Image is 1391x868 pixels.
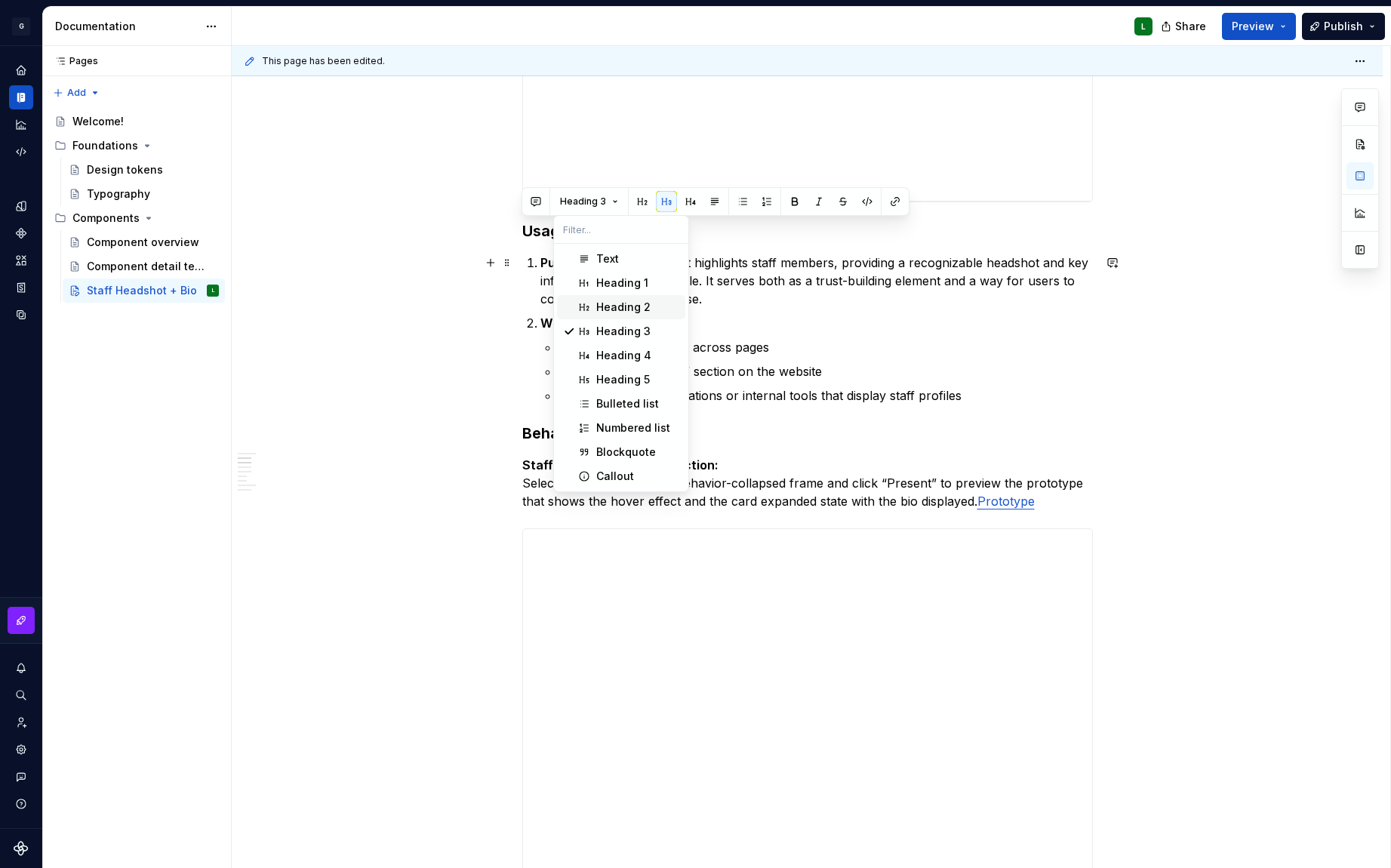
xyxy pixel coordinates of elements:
strong: Behavior [522,424,588,442]
a: Settings [9,737,33,762]
button: Add [48,82,105,103]
div: Heading 5 [596,372,650,387]
a: Design tokens [63,158,225,182]
button: Publish [1302,13,1385,40]
span: Preview [1232,19,1274,34]
button: G [3,10,39,42]
a: Component detail template [63,254,225,279]
button: Search ⌘K [9,683,33,707]
a: Typography [63,182,225,206]
a: Code automation [9,140,33,164]
div: Components [72,211,140,226]
p: : This component highlights staff members, providing a recognizable headshot and key information ... [540,254,1093,308]
div: Design tokens [87,162,163,177]
div: Foundations [72,138,138,153]
a: Storybook stories [9,275,33,300]
div: Welcome! [72,114,124,129]
span: Publish [1324,19,1363,34]
span: Heading 3 [560,195,606,208]
a: Welcome! [48,109,225,134]
span: Add [67,87,86,99]
button: Contact support [9,765,33,789]
button: Notifications [9,656,33,680]
a: Documentation [9,85,33,109]
p: /aboutus/who-we-are/ section on the website [559,362,1093,380]
a: Invite team [9,710,33,734]
a: Design tokens [9,194,33,218]
a: Component overview [63,230,225,254]
a: Data sources [9,303,33,327]
div: Component detail template [87,259,211,274]
div: Component overview [87,235,199,250]
div: Heading 4 [596,348,651,363]
div: G [12,17,30,35]
span: Share [1175,19,1206,34]
a: Staff Headshot + BioL [63,279,225,303]
a: Components [9,221,33,245]
div: Heading 3 [596,324,651,339]
div: Foundations [48,134,225,158]
div: Typography [87,186,150,202]
div: Filter... [554,244,688,491]
button: Heading 3 [553,191,625,212]
div: Page tree [48,109,225,303]
strong: Staff headshot card interaction: [522,457,719,472]
div: Pages [48,55,98,67]
div: Documentation [55,19,198,34]
a: Home [9,58,33,82]
a: Assets [9,248,33,272]
input: Filter... [554,216,688,243]
div: Heading 1 [596,275,648,291]
strong: Where to use [540,315,621,331]
div: Blockquote [596,445,656,460]
strong: Purpose [540,255,590,270]
button: Share [1153,13,1216,40]
p: : [540,314,1093,332]
a: Prototype [977,494,1035,509]
button: Preview [1222,13,1296,40]
h3: Usage [522,220,1093,242]
div: Components [48,206,225,230]
p: Organizational presentations or internal tools that display staff profiles [559,386,1093,405]
a: Analytics [9,112,33,137]
div: Bulleted list [596,396,659,411]
div: Callout [596,469,634,484]
svg: Supernova Logo [14,841,29,856]
p: Select the headshot-card-behavior-collapsed frame and click “Present” to preview the prototype th... [522,456,1093,510]
div: Numbered list [596,420,670,436]
div: Staff Headshot + Bio [87,283,197,298]
div: Heading 2 [596,300,651,315]
span: This page has been edited. [262,55,385,67]
p: Dynamic staff modules across pages [559,338,1093,356]
div: L [212,283,214,298]
div: Text [596,251,619,266]
div: L [1141,20,1146,32]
